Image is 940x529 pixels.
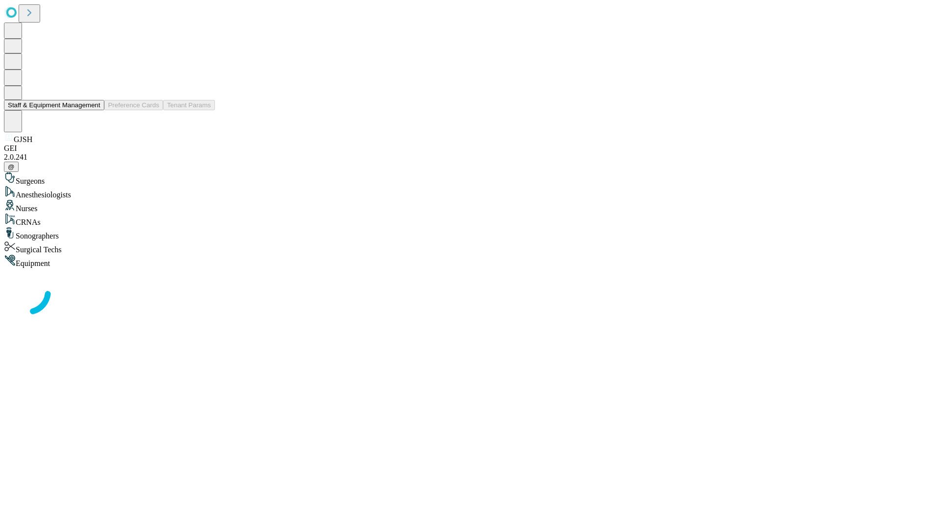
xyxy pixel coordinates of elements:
[4,100,104,110] button: Staff & Equipment Management
[4,144,936,153] div: GEI
[163,100,215,110] button: Tenant Params
[4,153,936,162] div: 2.0.241
[14,135,32,144] span: GJSH
[4,199,936,213] div: Nurses
[4,213,936,227] div: CRNAs
[4,227,936,240] div: Sonographers
[4,240,936,254] div: Surgical Techs
[4,172,936,186] div: Surgeons
[4,186,936,199] div: Anesthesiologists
[4,254,936,268] div: Equipment
[8,163,15,170] span: @
[4,162,19,172] button: @
[104,100,163,110] button: Preference Cards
